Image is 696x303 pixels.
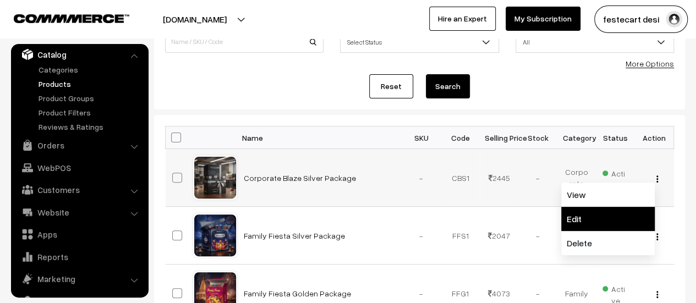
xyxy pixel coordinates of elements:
img: Menu [656,233,658,240]
th: Name [237,126,402,149]
img: user [666,11,682,27]
img: Menu [656,291,658,298]
th: Stock [518,126,557,149]
img: COMMMERCE [14,14,129,23]
a: Categories [36,64,145,75]
a: Hire an Expert [429,7,496,31]
button: Search [426,74,470,98]
th: Category [557,126,596,149]
th: Status [596,126,635,149]
a: COMMMERCE [14,11,110,24]
a: Delete [561,231,655,255]
a: Corporate Blaze Silver Package [244,173,356,183]
a: Reviews & Ratings [36,121,145,133]
a: WebPOS [14,158,145,178]
span: All [516,31,674,53]
th: Code [441,126,480,149]
a: Customers [14,180,145,200]
a: View [561,183,655,207]
td: 2047 [480,207,519,265]
span: All [516,32,673,52]
button: festecart desi [594,5,688,33]
td: - [402,149,441,207]
td: - [518,207,557,265]
td: 2445 [480,149,519,207]
td: Family [557,207,596,265]
a: Family Fiesta Golden Package [244,289,351,298]
a: Catalog [14,45,145,64]
a: Reports [14,247,145,267]
a: Website [14,202,145,222]
a: Orders [14,135,145,155]
a: Apps [14,224,145,244]
a: Family Fiesta Silver Package [244,231,345,240]
th: Action [635,126,674,149]
span: Select Status [341,32,498,52]
a: Reset [369,74,413,98]
td: Corporate [557,149,596,207]
span: Active [602,165,628,191]
td: - [402,207,441,265]
td: FFS1 [441,207,480,265]
th: SKU [402,126,441,149]
a: My Subscription [506,7,580,31]
button: [DOMAIN_NAME] [124,5,265,33]
td: CBS1 [441,149,480,207]
a: Marketing [14,269,145,289]
a: More Options [626,59,674,68]
a: Edit [561,207,655,231]
th: Selling Price [480,126,519,149]
input: Name / SKU / Code [165,31,324,53]
img: Menu [656,175,658,183]
a: Product Groups [36,92,145,104]
a: Product Filters [36,107,145,118]
td: - [518,149,557,207]
a: Products [36,78,145,90]
span: Select Status [340,31,498,53]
